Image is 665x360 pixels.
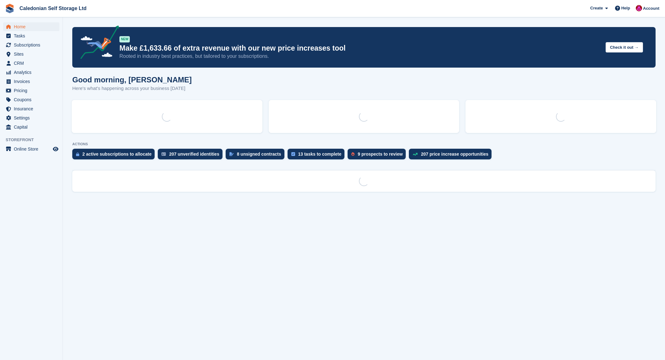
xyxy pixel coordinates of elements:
span: Account [643,5,659,12]
span: Coupons [14,95,52,104]
p: Rooted in industry best practices, but tailored to your subscriptions. [119,53,601,60]
span: Tasks [14,31,52,40]
a: 207 unverified identities [158,149,226,163]
a: 13 tasks to complete [288,149,348,163]
a: menu [3,50,59,58]
p: ACTIONS [72,142,656,146]
span: Home [14,22,52,31]
span: Insurance [14,104,52,113]
span: Online Store [14,145,52,153]
p: Make £1,633.66 of extra revenue with our new price increases tool [119,44,601,53]
img: prospect-51fa495bee0391a8d652442698ab0144808aea92771e9ea1ae160a38d050c398.svg [351,152,354,156]
a: menu [3,31,59,40]
div: 8 unsigned contracts [237,152,281,157]
div: 2 active subscriptions to allocate [82,152,151,157]
a: 207 price increase opportunities [409,149,495,163]
a: Preview store [52,145,59,153]
div: 9 prospects to review [358,152,403,157]
div: 207 price increase opportunities [421,152,488,157]
span: Help [621,5,630,11]
img: price_increase_opportunities-93ffe204e8149a01c8c9dc8f82e8f89637d9d84a8eef4429ea346261dce0b2c0.svg [413,153,418,156]
p: Here's what's happening across your business [DATE] [72,85,192,92]
img: price-adjustments-announcement-icon-8257ccfd72463d97f412b2fc003d46551f7dbcb40ab6d574587a9cd5c0d94... [75,25,119,61]
a: menu [3,145,59,153]
a: menu [3,41,59,49]
a: menu [3,68,59,77]
span: Pricing [14,86,52,95]
span: Subscriptions [14,41,52,49]
img: active_subscription_to_allocate_icon-d502201f5373d7db506a760aba3b589e785aa758c864c3986d89f69b8ff3... [76,152,79,156]
a: 9 prospects to review [348,149,409,163]
a: Caledonian Self Storage Ltd [17,3,89,14]
span: Settings [14,114,52,122]
a: menu [3,104,59,113]
div: NEW [119,36,130,42]
span: Storefront [6,137,63,143]
span: Invoices [14,77,52,86]
img: Donald Mathieson [636,5,642,11]
span: Analytics [14,68,52,77]
div: 13 tasks to complete [298,152,342,157]
img: task-75834270c22a3079a89374b754ae025e5fb1db73e45f91037f5363f120a921f8.svg [291,152,295,156]
a: menu [3,123,59,131]
button: Check it out → [606,42,643,53]
a: menu [3,86,59,95]
a: 8 unsigned contracts [226,149,288,163]
span: Capital [14,123,52,131]
h1: Good morning, [PERSON_NAME] [72,75,192,84]
a: 2 active subscriptions to allocate [72,149,158,163]
span: CRM [14,59,52,68]
img: verify_identity-adf6edd0f0f0b5bbfe63781bf79b02c33cf7c696d77639b501bdc392416b5a36.svg [162,152,166,156]
a: menu [3,59,59,68]
a: menu [3,22,59,31]
a: menu [3,114,59,122]
img: contract_signature_icon-13c848040528278c33f63329250d36e43548de30e8caae1d1a13099fd9432cc5.svg [229,152,234,156]
a: menu [3,95,59,104]
span: Sites [14,50,52,58]
div: 207 unverified identities [169,152,219,157]
img: stora-icon-8386f47178a22dfd0bd8f6a31ec36ba5ce8667c1dd55bd0f319d3a0aa187defe.svg [5,4,14,13]
span: Create [590,5,603,11]
a: menu [3,77,59,86]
